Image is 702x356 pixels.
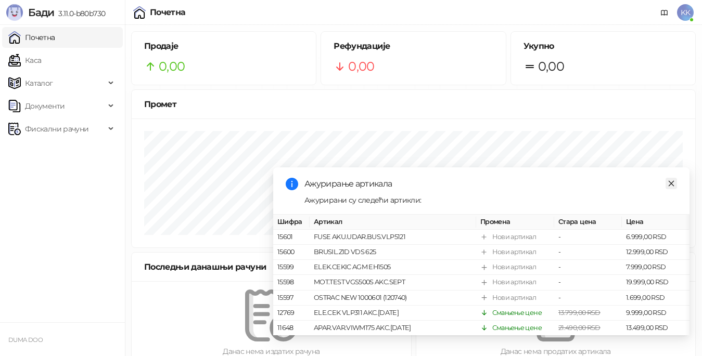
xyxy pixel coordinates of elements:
div: Нови артикал [492,262,536,272]
a: Close [666,178,677,189]
td: 15598 [273,275,310,291]
td: 15601 [273,230,310,245]
td: 15597 [273,291,310,306]
div: Ажурирани су следећи артикли: [304,194,677,206]
div: Нови артикал [492,232,536,242]
td: - [554,260,622,275]
span: Фискални рачуни [25,118,88,139]
span: 0,00 [348,57,374,76]
td: BRUSIL.ZID VDS 625 [310,245,476,260]
td: 9.999,00 RSD [622,306,690,321]
div: Нови артикал [492,278,536,288]
th: Шифра [273,215,310,230]
span: 3.11.0-b80b730 [54,9,105,18]
span: Каталог [25,73,53,94]
span: 0,00 [159,57,185,76]
a: Почетна [8,27,55,48]
div: Смањење цене [492,323,542,333]
td: OSTRAC NEW 1000601 (120740) [310,291,476,306]
span: 0,00 [538,57,564,76]
img: Logo [6,4,23,21]
th: Стара цена [554,215,622,230]
td: 13.499,00 RSD [622,321,690,336]
span: Документи [25,96,65,116]
span: 13.799,00 RSD [558,309,601,317]
td: - [554,291,622,306]
span: KK [677,4,694,21]
td: 12769 [273,306,310,321]
td: 7.999,00 RSD [622,260,690,275]
div: Нови артикал [492,247,536,257]
a: Каса [8,50,41,71]
td: - [554,275,622,291]
td: 15599 [273,260,310,275]
div: Смањење цене [492,308,542,318]
td: FUSE AKU.UDAR.BUS.VLP5121 [310,230,476,245]
div: Промет [144,98,683,111]
div: Ажурирање артикала [304,178,677,190]
div: Нови артикал [492,293,536,303]
td: MOT.TEST VGS500S AKC.SEPT [310,275,476,291]
span: close [668,180,675,187]
td: APAR.VAR.VIWM175 AKC.[DATE] [310,321,476,336]
td: 12.999,00 RSD [622,245,690,260]
h5: Укупно [524,40,683,52]
td: 11648 [273,321,310,336]
td: 1.699,00 RSD [622,291,690,306]
td: 19.999,00 RSD [622,275,690,291]
h5: Продаје [144,40,303,52]
td: 6.999,00 RSD [622,230,690,245]
a: Документација [656,4,673,21]
h5: Рефундације [334,40,493,52]
td: ELEK.CEKIC AGM EH1505 [310,260,476,275]
th: Цена [622,215,690,230]
td: ELE.CEK VLP311 AKC.[DATE] [310,306,476,321]
td: 15600 [273,245,310,260]
span: 21.490,00 RSD [558,324,601,332]
span: Бади [28,6,54,19]
th: Артикал [310,215,476,230]
span: info-circle [286,178,298,190]
small: DUMA DOO [8,336,43,344]
th: Промена [476,215,554,230]
td: - [554,230,622,245]
div: Почетна [150,8,186,17]
td: - [554,245,622,260]
div: Последњи данашњи рачуни [144,260,304,273]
